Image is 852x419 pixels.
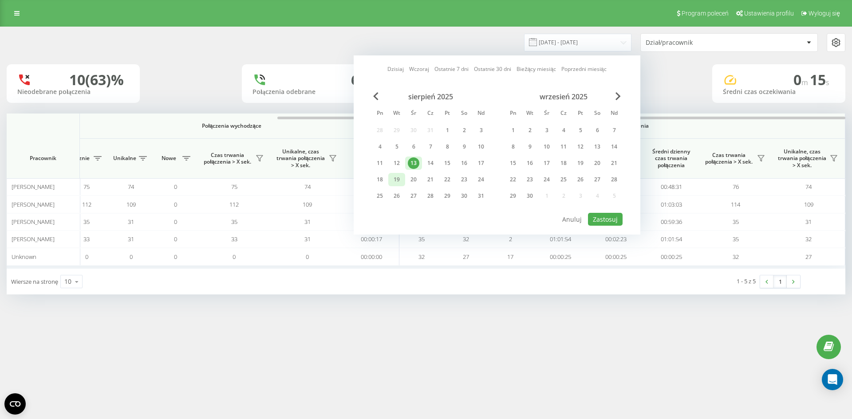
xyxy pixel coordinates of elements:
[442,174,453,185] div: 22
[643,213,699,231] td: 00:59:36
[804,200,813,208] span: 109
[524,174,536,185] div: 23
[202,152,253,165] span: Czas trwania połączenia > X sek.
[130,253,133,261] span: 0
[408,157,419,169] div: 13
[793,70,810,89] span: 0
[458,174,470,185] div: 23
[422,189,439,203] div: czw 28 sie 2025
[128,218,134,226] span: 31
[113,155,136,162] span: Unikalne
[474,107,488,121] abbr: niedziela
[439,157,456,170] div: pt 15 sie 2025
[532,231,588,248] td: 01:01:54
[475,157,487,169] div: 17
[505,189,521,203] div: pon 29 wrz 2025
[418,235,425,243] span: 35
[424,107,437,121] abbr: czwartek
[606,173,623,186] div: ndz 28 wrz 2025
[557,107,570,121] abbr: czwartek
[507,190,519,202] div: 29
[390,107,403,121] abbr: wtorek
[12,183,55,191] span: [PERSON_NAME]
[391,190,402,202] div: 26
[4,393,26,415] button: Open CMP widget
[128,235,134,243] span: 31
[521,189,538,203] div: wt 30 wrz 2025
[252,88,364,96] div: Połączenia odebrane
[475,141,487,153] div: 10
[643,248,699,265] td: 00:00:25
[682,10,729,17] span: Program poleceń
[591,107,604,121] abbr: sobota
[405,140,422,153] div: śr 6 sie 2025
[575,125,586,136] div: 5
[456,173,473,186] div: sob 23 sie 2025
[391,174,402,185] div: 19
[408,174,419,185] div: 20
[391,141,402,153] div: 5
[733,218,739,226] span: 35
[425,141,436,153] div: 7
[521,157,538,170] div: wt 16 wrz 2025
[558,174,569,185] div: 25
[592,174,603,185] div: 27
[373,92,379,100] span: Previous Month
[304,218,311,226] span: 31
[558,125,569,136] div: 4
[733,253,739,261] span: 32
[606,157,623,170] div: ndz 21 wrz 2025
[473,189,489,203] div: ndz 31 sie 2025
[374,190,386,202] div: 25
[442,190,453,202] div: 29
[231,183,237,191] span: 75
[475,174,487,185] div: 24
[507,141,519,153] div: 8
[458,125,470,136] div: 2
[306,253,309,261] span: 0
[737,277,756,286] div: 1 - 5 z 5
[589,157,606,170] div: sob 20 wrz 2025
[524,125,536,136] div: 2
[506,107,520,121] abbr: poniedziałek
[475,125,487,136] div: 3
[805,183,812,191] span: 74
[374,157,386,169] div: 11
[439,124,456,137] div: pt 1 sie 2025
[805,218,812,226] span: 31
[555,157,572,170] div: czw 18 wrz 2025
[174,235,177,243] span: 0
[538,157,555,170] div: śr 17 wrz 2025
[442,125,453,136] div: 1
[517,65,556,73] a: Bieżący miesiąc
[606,140,623,153] div: ndz 14 wrz 2025
[351,152,392,165] span: Średni czas oczekiwania
[158,155,180,162] span: Nowe
[371,92,489,101] div: sierpień 2025
[505,92,623,101] div: wrzesień 2025
[275,148,326,169] span: Unikalne, czas trwania połączenia > X sek.
[572,157,589,170] div: pt 19 wrz 2025
[83,183,90,191] span: 75
[558,141,569,153] div: 11
[463,253,469,261] span: 27
[12,200,55,208] span: [PERSON_NAME]
[344,231,399,248] td: 00:00:17
[11,278,58,286] span: Wiersze na stronę
[391,157,402,169] div: 12
[524,157,536,169] div: 16
[592,157,603,169] div: 20
[344,248,399,265] td: 00:00:00
[12,218,55,226] span: [PERSON_NAME]
[304,235,311,243] span: 31
[82,200,91,208] span: 112
[405,189,422,203] div: śr 27 sie 2025
[371,173,388,186] div: pon 18 sie 2025
[439,140,456,153] div: pt 8 sie 2025
[231,235,237,243] span: 33
[538,124,555,137] div: śr 3 wrz 2025
[532,248,588,265] td: 00:00:25
[174,200,177,208] span: 0
[409,65,429,73] a: Wczoraj
[387,65,404,73] a: Dzisiaj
